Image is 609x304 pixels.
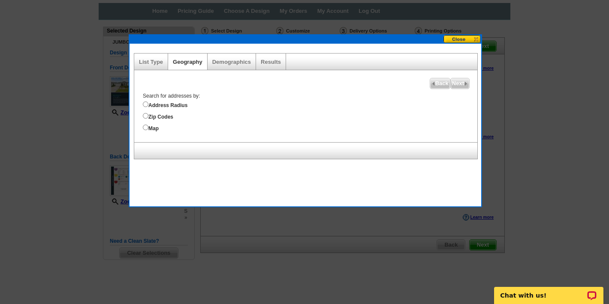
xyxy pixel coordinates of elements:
label: Address Radius [143,100,477,109]
a: Results [261,59,281,65]
a: Geography [173,59,202,65]
div: Search for addresses by: [139,92,477,133]
img: button-prev-arrow-gray.png [431,82,435,86]
iframe: LiveChat chat widget [488,277,609,304]
input: Map [143,125,148,130]
input: Zip Codes [143,113,148,119]
a: List Type [139,59,163,65]
a: Demographics [212,59,251,65]
a: Next [450,78,470,89]
span: Back [430,78,450,89]
a: Back [430,78,450,89]
label: Zip Codes [143,111,477,121]
img: button-next-arrow-gray.png [464,82,468,86]
label: Map [143,123,477,132]
input: Address Radius [143,101,148,107]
